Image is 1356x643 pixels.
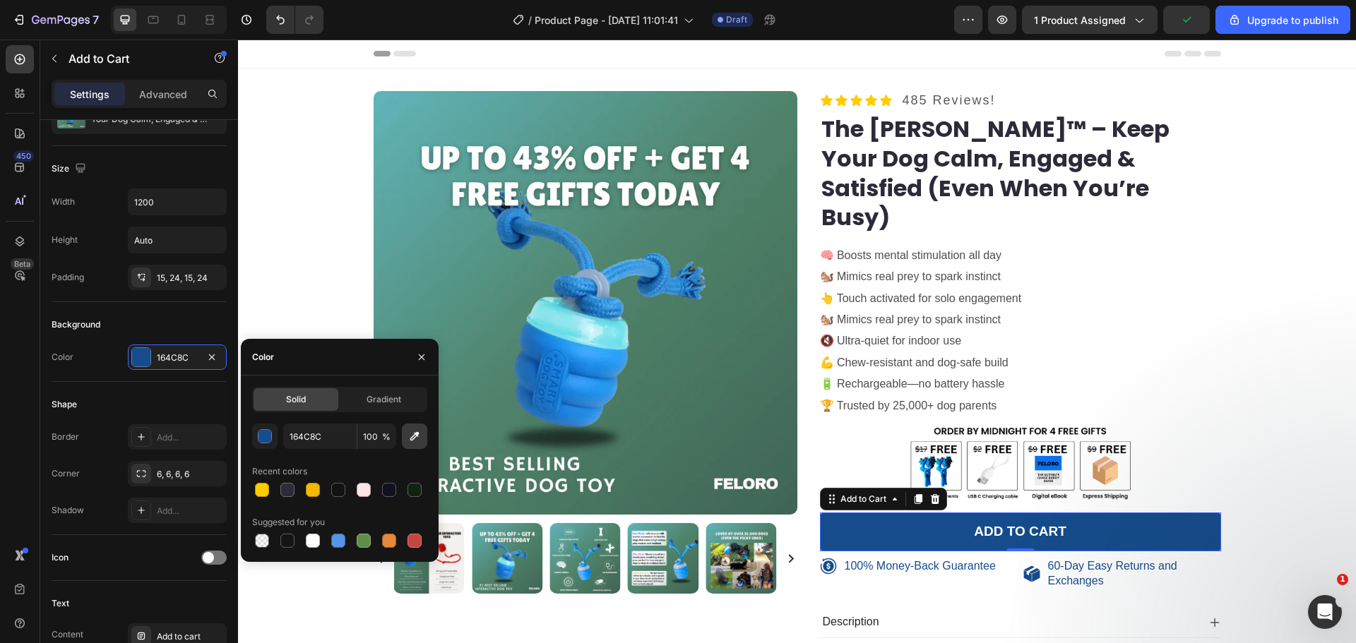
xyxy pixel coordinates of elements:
[13,150,34,162] div: 450
[1215,6,1350,34] button: Upgrade to publish
[548,515,557,524] button: Carousel Next Arrow
[252,516,325,529] div: Suggested for you
[238,40,1356,643] iframe: To enrich screen reader interactions, please activate Accessibility in Grammarly extension settings
[157,468,223,481] div: 6, 6, 6, 6
[11,258,34,270] div: Beta
[535,13,678,28] span: Product Page - [DATE] 11:01:41
[286,393,306,406] span: Solid
[157,351,198,364] div: 164C8C
[585,575,641,590] p: Description
[157,505,223,517] div: Add...
[736,483,828,501] div: Add to cart
[157,272,223,284] div: 15, 24, 15, 24
[1227,13,1338,28] div: Upgrade to publish
[1034,13,1126,28] span: 1 product assigned
[607,519,758,534] p: 100% Money-Back Guarantee
[93,11,99,28] p: 7
[266,6,323,34] div: Undo/Redo
[139,87,187,102] p: Advanced
[52,504,84,517] div: Shadow
[70,87,109,102] p: Settings
[52,628,83,641] div: Content
[1308,595,1342,629] iframe: Intercom live chat
[1337,574,1348,585] span: 1
[69,50,189,67] p: Add to Cart
[726,13,747,26] span: Draft
[52,196,75,208] div: Width
[810,519,981,549] p: 60-Day Easy Returns and Exchanges
[52,271,84,284] div: Padding
[252,465,307,478] div: Recent colors
[157,431,223,444] div: Add...
[52,597,69,610] div: Text
[582,473,983,512] button: Add to cart
[52,318,100,331] div: Background
[1022,6,1158,34] button: 1 product assigned
[6,6,105,34] button: 7
[52,551,69,564] div: Icon
[665,53,758,69] p: 485 Reviews!
[582,210,784,372] p: 🧠 Boosts mental stimulation all day 🐿️ Mimics real prey to spark instinct 👆 Touch activated for s...
[52,234,78,246] div: Height
[52,431,79,443] div: Border
[157,630,223,643] div: Add to cart
[52,467,80,480] div: Corner
[600,453,651,466] div: Add to Cart
[52,160,89,179] div: Size
[129,189,226,215] input: Auto
[672,388,892,462] img: gempages_577322349100008163-b5b879b7-e878-4b39-9744-22c8719fc0d1.webp
[367,393,401,406] span: Gradient
[528,13,532,28] span: /
[582,73,983,193] h1: the [PERSON_NAME]™ – keep your dog calm, engaged & satisfied (even when you’re busy)
[52,398,77,411] div: Shape
[129,227,226,253] input: Auto
[382,431,391,443] span: %
[283,423,357,449] input: Eg: FFFFFF
[52,351,73,363] div: Color
[252,351,274,363] div: Color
